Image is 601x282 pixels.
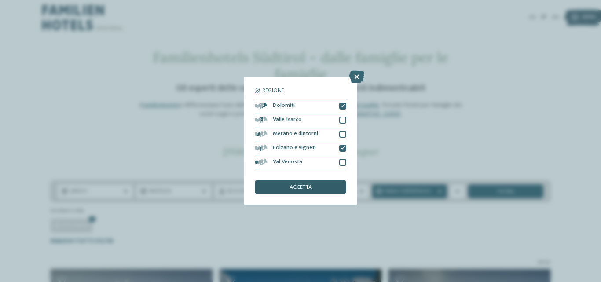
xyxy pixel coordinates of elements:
[273,117,302,123] span: Valle Isarco
[273,131,318,137] span: Merano e dintorni
[290,185,312,190] span: accetta
[273,145,316,151] span: Bolzano e vigneti
[262,88,284,94] span: Regione
[273,159,302,165] span: Val Venosta
[273,103,295,109] span: Dolomiti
